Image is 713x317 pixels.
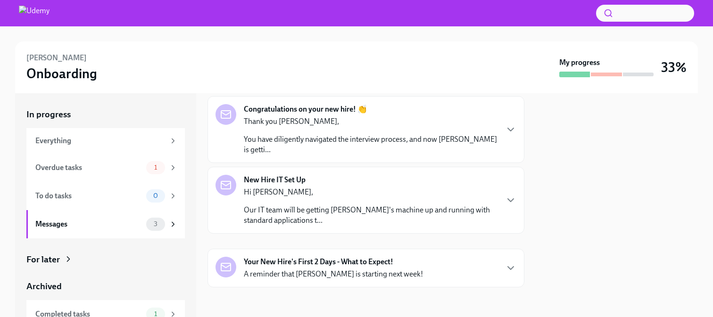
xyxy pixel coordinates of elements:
p: You have diligently navigated the interview process, and now [PERSON_NAME] is getti... [244,134,497,155]
a: In progress [26,108,185,121]
a: To do tasks0 [26,182,185,210]
strong: Your New Hire's First 2 Days - What to Expect! [244,257,393,267]
div: Everything [35,136,165,146]
h6: [PERSON_NAME] [26,53,87,63]
h3: Onboarding [26,65,97,82]
img: Udemy [19,6,50,21]
p: A reminder that [PERSON_NAME] is starting next week! [244,269,423,279]
a: Messages3 [26,210,185,238]
span: 0 [148,192,164,199]
a: Archived [26,280,185,293]
a: Overdue tasks1 [26,154,185,182]
span: 3 [148,220,163,228]
div: To do tasks [35,191,142,201]
div: Messages [35,219,142,229]
strong: Congratulations on your new hire! 👏 [244,104,367,114]
p: Our IT team will be getting [PERSON_NAME]'s machine up and running with standard applications t... [244,205,497,226]
a: Everything [26,128,185,154]
div: Overdue tasks [35,163,142,173]
h3: 33% [661,59,687,76]
strong: New Hire IT Set Up [244,175,306,185]
p: Thank you [PERSON_NAME], [244,116,497,127]
div: For later [26,253,60,266]
p: Hi [PERSON_NAME], [244,187,497,197]
strong: My progress [559,57,600,68]
span: 1 [149,164,163,171]
a: For later [26,253,185,266]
